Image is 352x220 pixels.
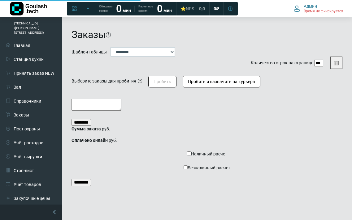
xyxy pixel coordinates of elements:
p: руб. [72,137,342,144]
span: мин [163,8,172,13]
span: ₽ [216,6,219,11]
strong: 0 [116,3,122,15]
span: Расчетное время [138,4,153,13]
span: Обещаем гостю [99,4,112,13]
div: ⭐ [180,6,194,11]
label: Шаблон таблицы [72,49,107,55]
a: Обещаем гостю 0 мин Расчетное время 0 мин [95,3,176,14]
p: руб. [72,126,342,132]
span: NPS [186,6,194,11]
label: Количество строк на странице [251,60,313,66]
i: На этой странице можно найти заказ, используя различные фильтры. Все пункты заполнять необязатель... [106,32,111,37]
strong: Оплачено онлайн [72,138,108,143]
input: Наличный расчет [187,151,191,155]
button: Админ Время не фиксируется [290,2,347,15]
button: Пробить [148,76,176,87]
button: Пробить и назначить на курьера [183,76,260,87]
div: Выберите заказы для пробития [72,78,136,84]
span: 0 [214,6,216,11]
strong: Сумма заказа [72,126,101,131]
a: ⭐NPS 0,0 [177,3,209,14]
img: Логотип компании Goulash.tech [10,2,47,15]
span: мин [123,8,131,13]
label: Наличный расчет [72,149,342,159]
label: Безналичный расчет [72,163,342,173]
span: Админ [304,3,317,9]
i: Нужные заказы должны быть в статусе "готов" (если вы хотите пробить один заказ, то можно воспольз... [138,79,142,83]
strong: 0 [157,3,163,15]
a: 0 ₽ [210,3,223,14]
span: Время не фиксируется [304,9,343,14]
span: 0,0 [199,6,205,11]
input: Безналичный расчет [184,165,188,169]
h1: Заказы [72,29,106,40]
